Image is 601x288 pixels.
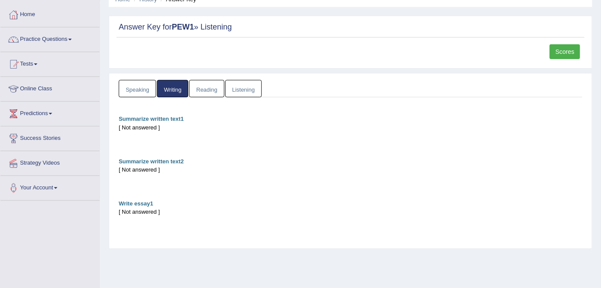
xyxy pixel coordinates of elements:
div: [ Not answered ] [119,166,582,174]
b: Summarize written text2 [119,158,184,165]
a: Your Account [0,176,100,198]
a: Speaking [119,80,156,98]
a: Scores [550,44,580,59]
a: Writing [157,80,188,98]
a: Predictions [0,102,100,123]
a: Strategy Videos [0,151,100,173]
a: Listening [225,80,262,98]
div: [ Not answered ] [119,208,582,216]
a: Online Class [0,77,100,99]
strong: PEW1 [172,23,194,31]
a: Tests [0,52,100,74]
a: Reading [189,80,224,98]
div: [ Not answered ] [119,123,582,132]
b: Summarize written text1 [119,116,184,122]
a: Success Stories [0,126,100,148]
h2: Answer Key for » Listening [119,23,582,32]
b: Write essay1 [119,200,153,207]
a: Practice Questions [0,27,100,49]
a: Home [0,3,100,24]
